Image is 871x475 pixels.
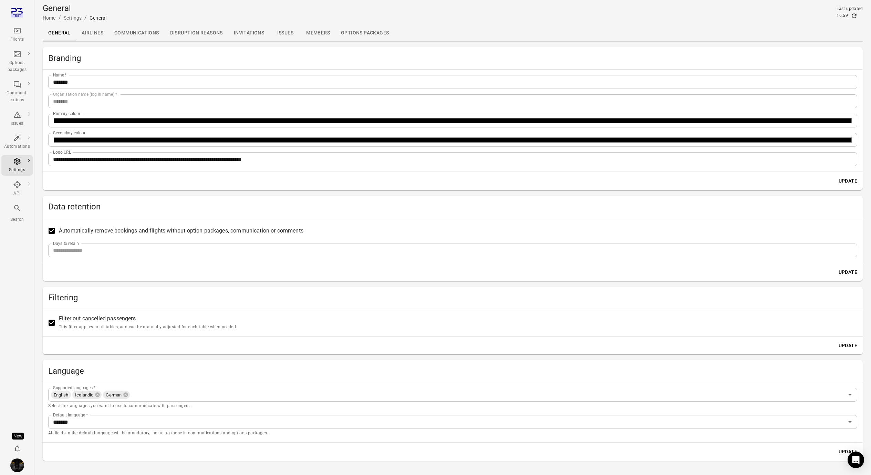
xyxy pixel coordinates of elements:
[43,3,106,14] h1: General
[53,240,79,246] label: Days to retain
[51,392,71,399] span: English
[1,202,33,225] button: Search
[848,452,864,468] div: Open Intercom Messenger
[59,324,237,331] p: This filter applies to all tables, and can be manually adjusted for each table when needed.
[53,149,71,155] label: Logo URL
[53,91,117,97] label: Organisation name (log in name)
[4,167,30,174] div: Settings
[1,178,33,199] a: API
[48,365,857,376] h2: Language
[48,53,857,64] h2: Branding
[43,25,76,41] a: General
[43,14,106,22] nav: Breadcrumbs
[1,155,33,176] a: Settings
[59,314,237,331] span: Filter out cancelled passengers
[270,25,301,41] a: Issues
[1,78,33,106] a: Communi-cations
[4,60,30,73] div: Options packages
[837,12,848,19] div: 16:59
[43,15,56,21] a: Home
[1,132,33,152] a: Automations
[845,390,855,400] button: Open
[53,412,88,418] label: Default language
[228,25,270,41] a: Invitations
[72,392,96,399] span: Icelandic
[4,90,30,104] div: Communi-cations
[10,458,24,472] img: images
[53,111,80,116] label: Primary colour
[84,14,87,22] li: /
[53,385,95,391] label: Supported languages
[48,430,857,437] p: All fields in the default language will be mandatory, including those in communications and optio...
[53,130,85,136] label: Secondary colour
[301,25,335,41] a: Members
[53,72,67,78] label: Name
[836,266,860,279] button: Update
[4,120,30,127] div: Issues
[43,25,863,41] div: Local navigation
[837,6,863,12] div: Last updated
[103,392,124,399] span: German
[48,201,857,212] h2: Data retention
[64,15,82,21] a: Settings
[59,227,303,235] span: Automatically remove bookings and flights without option packages, communication or comments
[836,175,860,187] button: Update
[8,456,27,475] button: Iris
[836,445,860,458] button: Update
[10,442,24,456] button: Notifications
[4,36,30,43] div: Flights
[1,109,33,129] a: Issues
[48,403,857,410] p: Select the languages you want to use to communicate with passengers.
[836,339,860,352] button: Update
[1,24,33,45] a: Flights
[1,48,33,75] a: Options packages
[851,12,858,19] button: Refresh data
[4,143,30,150] div: Automations
[103,391,130,399] div: German
[335,25,394,41] a: Options packages
[72,391,102,399] div: Icelandic
[4,216,30,223] div: Search
[109,25,165,41] a: Communications
[165,25,228,41] a: Disruption reasons
[12,433,24,440] div: Tooltip anchor
[4,190,30,197] div: API
[76,25,109,41] a: Airlines
[845,417,855,427] button: Open
[59,14,61,22] li: /
[90,14,106,21] div: General
[48,292,857,303] h2: Filtering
